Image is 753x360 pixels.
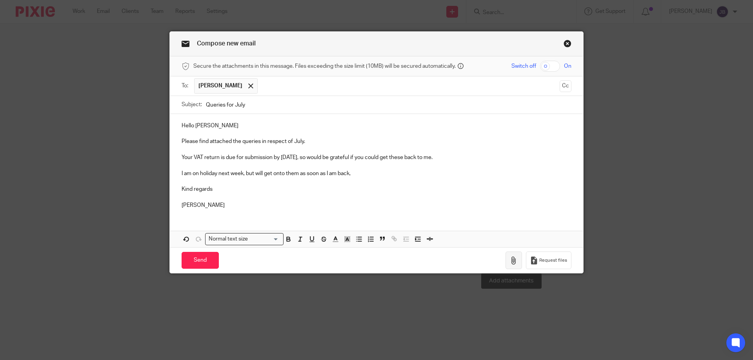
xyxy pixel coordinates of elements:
span: Secure the attachments in this message. Files exceeding the size limit (10MB) will be secured aut... [193,62,456,70]
span: [PERSON_NAME] [198,82,242,90]
p: [PERSON_NAME] [182,201,571,209]
input: Search for option [251,235,279,243]
span: On [564,62,571,70]
p: Hello [PERSON_NAME] [182,122,571,130]
div: Search for option [205,233,284,245]
span: Compose new email [197,40,256,47]
p: Kind regards [182,185,571,193]
p: Your VAT return is due for submission by [DATE], so would be grateful if you could get these back... [182,154,571,161]
span: Switch off [511,62,536,70]
span: Request files [539,257,567,264]
p: I am on holiday next week, but will get onto them as soon as I am back, [182,170,571,177]
span: Normal text size [207,235,250,243]
p: Please find attached the queries in respect of July. [182,137,571,145]
a: Close this dialog window [564,40,571,50]
label: Subject: [182,101,202,109]
button: Cc [560,80,571,92]
input: Send [182,252,219,269]
label: To: [182,82,190,90]
button: Request files [526,251,571,269]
